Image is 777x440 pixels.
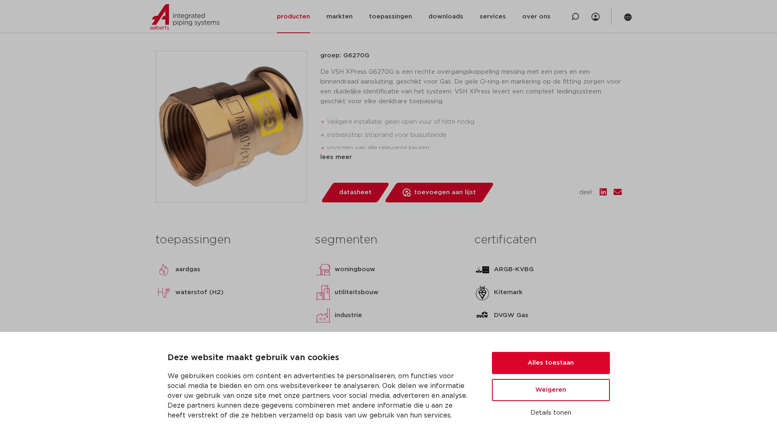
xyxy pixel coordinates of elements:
[474,330,621,340] div: lees meer
[320,183,390,202] a: datasheet
[327,129,622,142] li: insteekstop: stoprand voor buisuiteinde
[315,284,331,301] img: utiliteitsbouw
[494,265,534,274] p: ARGB-KVBG
[168,352,472,365] p: Deze website maakt gebruik van cookies
[335,311,362,320] p: industrie
[579,188,593,197] span: deel:
[315,232,462,248] h3: segmenten
[492,406,610,420] button: Details tonen
[156,261,172,278] img: aardgas
[492,352,610,374] button: Alles toestaan
[494,288,523,297] p: Kitemark
[414,186,476,199] span: toevoegen aan lijst
[327,142,622,155] li: voorzien van alle relevante keuren
[156,232,303,248] h3: toepassingen
[156,284,172,301] img: waterstof (H2)
[156,51,307,202] img: Product Image for VSH XPress Koper Gas overgang (press x binnendraad)
[320,51,622,61] p: groep: G6270G
[315,261,331,278] img: woningbouw
[168,371,472,420] p: We gebruiken cookies om content en advertenties te personaliseren, om functies voor social media ...
[320,152,622,162] div: lees meer
[335,288,378,297] p: utiliteitsbouw
[315,307,331,324] img: industrie
[474,284,491,301] img: Kitemark
[327,116,622,129] li: Veiligere installatie: geen open vuur of hitte nodig
[494,311,528,320] p: DVGW Gas
[492,379,610,401] button: Weigeren
[474,261,491,278] img: ARGB-KVBG
[474,307,491,324] img: DVGW Gas
[339,186,372,199] span: datasheet
[335,265,375,274] p: woningbouw
[474,232,621,248] h3: certificaten
[175,265,200,274] p: aardgas
[320,67,622,107] p: De VSH XPress G6270G is een rechte overgangskoppeling messing met een pers en een binnendraad aan...
[175,288,224,297] p: waterstof (H2)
